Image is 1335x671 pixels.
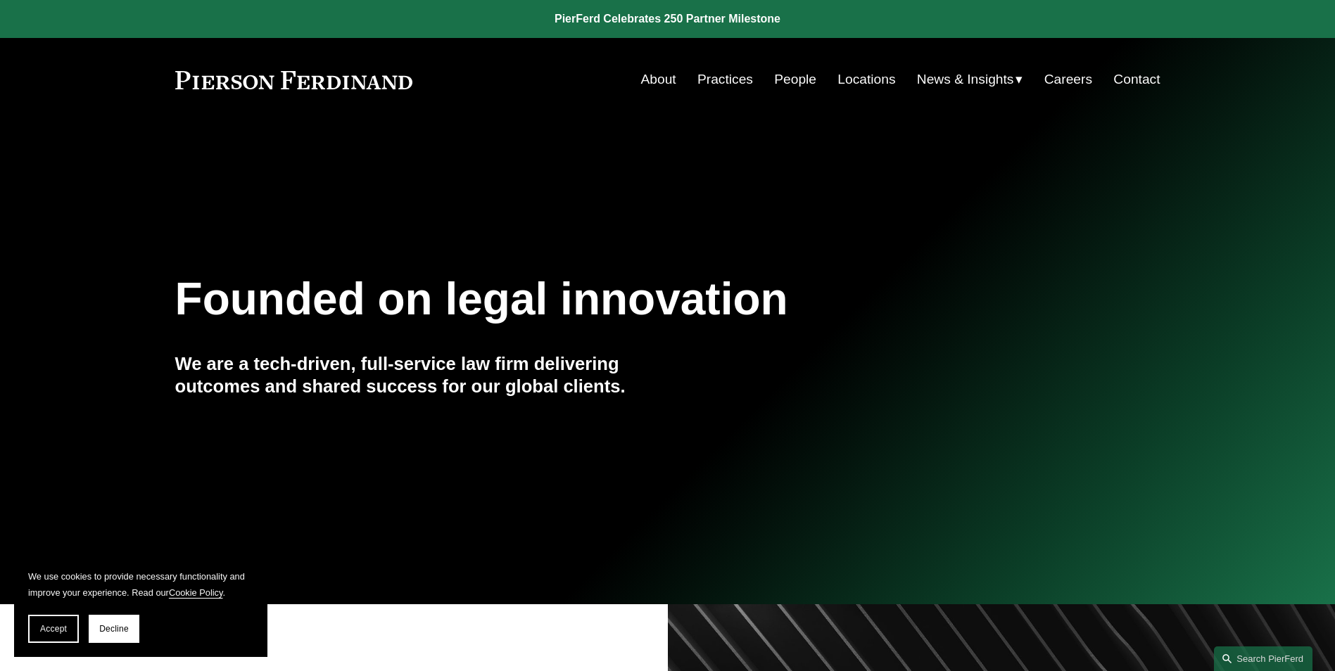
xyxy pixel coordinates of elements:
[697,66,753,93] a: Practices
[1044,66,1092,93] a: Careers
[917,68,1014,92] span: News & Insights
[99,624,129,634] span: Decline
[169,587,223,598] a: Cookie Policy
[774,66,816,93] a: People
[14,554,267,657] section: Cookie banner
[175,274,996,325] h1: Founded on legal innovation
[175,352,668,398] h4: We are a tech-driven, full-service law firm delivering outcomes and shared success for our global...
[89,615,139,643] button: Decline
[1113,66,1160,93] a: Contact
[917,66,1023,93] a: folder dropdown
[28,568,253,601] p: We use cookies to provide necessary functionality and improve your experience. Read our .
[837,66,895,93] a: Locations
[28,615,79,643] button: Accept
[40,624,67,634] span: Accept
[641,66,676,93] a: About
[1214,646,1312,671] a: Search this site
